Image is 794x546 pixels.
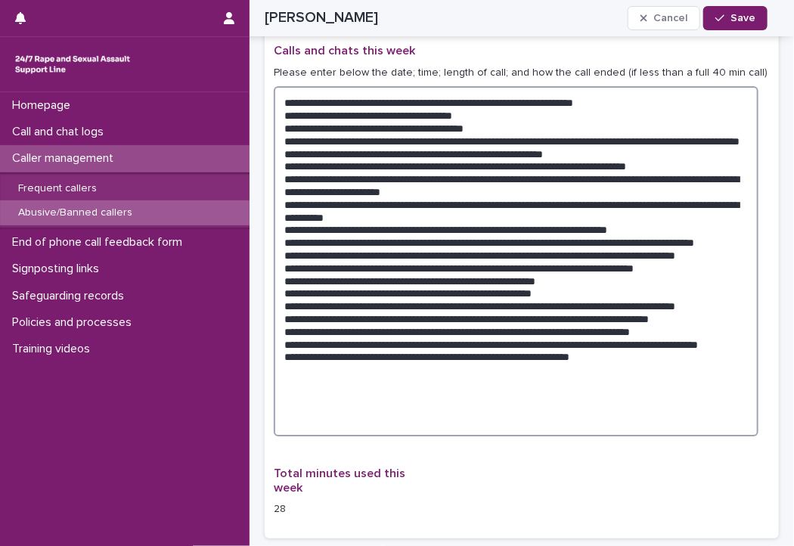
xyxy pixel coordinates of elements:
[6,262,111,276] p: Signposting links
[703,6,768,30] button: Save
[274,501,427,517] p: 28
[653,13,687,23] span: Cancel
[6,182,109,195] p: Frequent callers
[6,342,102,356] p: Training videos
[6,235,194,250] p: End of phone call feedback form
[6,315,144,330] p: Policies and processes
[628,6,700,30] button: Cancel
[6,151,126,166] p: Caller management
[12,49,133,79] img: rhQMoQhaT3yELyF149Cw
[274,467,405,494] span: Total minutes used this week
[6,98,82,113] p: Homepage
[730,13,755,23] span: Save
[265,9,378,26] h2: [PERSON_NAME]
[6,289,136,303] p: Safeguarding records
[6,206,144,219] p: Abusive/Banned callers
[6,125,116,139] p: Call and chat logs
[274,45,415,57] span: Calls and chats this week
[274,65,770,81] p: Please enter below the date; time; length of call; and how the call ended (if less than a full 40...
